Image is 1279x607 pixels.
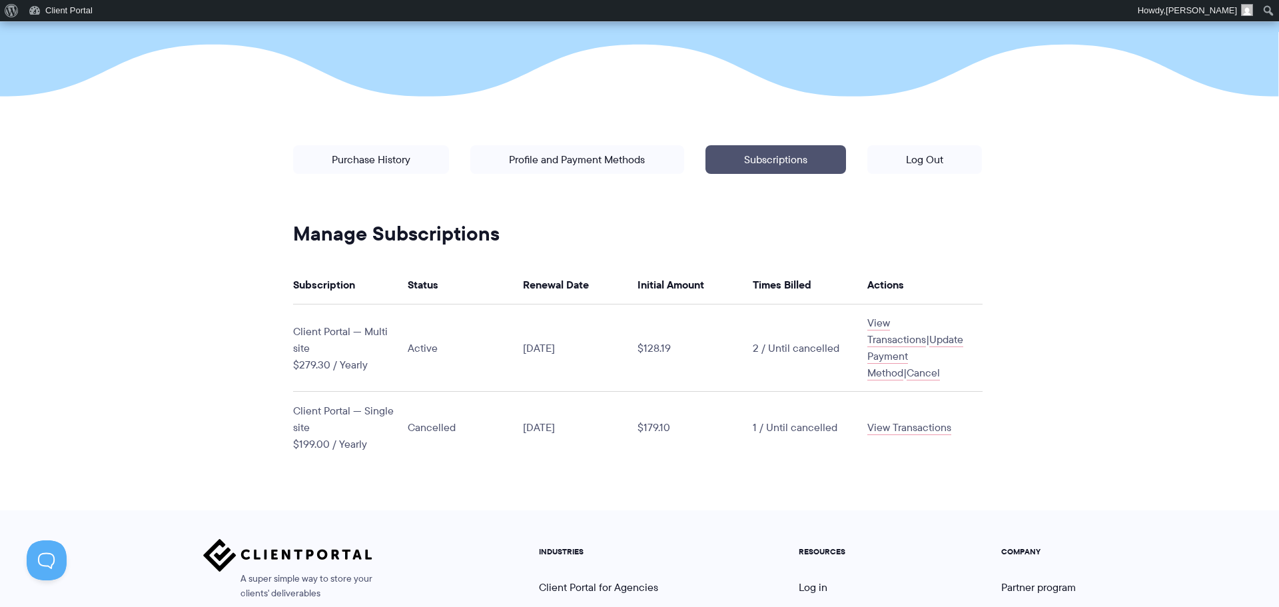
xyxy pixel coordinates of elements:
a: Purchase History [293,145,449,174]
h5: INDUSTRIES [539,547,673,556]
a: Partner program [1001,580,1076,595]
a: Log in [799,580,827,595]
span: Client Portal — Multi site [293,324,388,356]
th: Actions [867,265,983,304]
span: $179.10 [638,420,670,435]
span: A super simple way to store your clients' deliverables [203,572,372,601]
iframe: Toggle Customer Support [27,540,67,580]
span: [DATE] [523,420,555,435]
span: Active [408,340,438,356]
a: Client Portal for Agencies [539,580,658,595]
span: 2 / Until cancelled [753,340,839,356]
a: Cancel [907,365,940,380]
h5: COMPANY [1001,547,1076,556]
th: Status [408,265,523,304]
a: View Transactions [867,315,926,347]
a: Subscriptions [705,145,846,174]
span: $199.00 / Yearly [293,436,367,452]
a: View Transactions [867,420,951,435]
p: | | | [282,135,993,231]
h5: RESOURCES [799,547,876,556]
th: Times Billed [753,265,868,304]
span: 1 / Until cancelled [753,420,837,435]
th: Subscription [293,265,408,304]
a: Update Payment Method [867,332,963,380]
th: Renewal Date [523,265,638,304]
span: [PERSON_NAME] [1166,5,1237,15]
a: Log Out [867,145,982,174]
span: $279.30 / Yearly [293,357,368,372]
span: [DATE] [523,340,555,356]
a: Profile and Payment Methods [470,145,683,174]
span: Cancelled [408,420,456,435]
h2: Manage Subscriptions [293,221,983,247]
td: | | [867,304,983,392]
span: $128.19 [638,340,671,356]
th: Initial Amount [638,265,753,304]
span: Client Portal — Single site [293,403,394,435]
